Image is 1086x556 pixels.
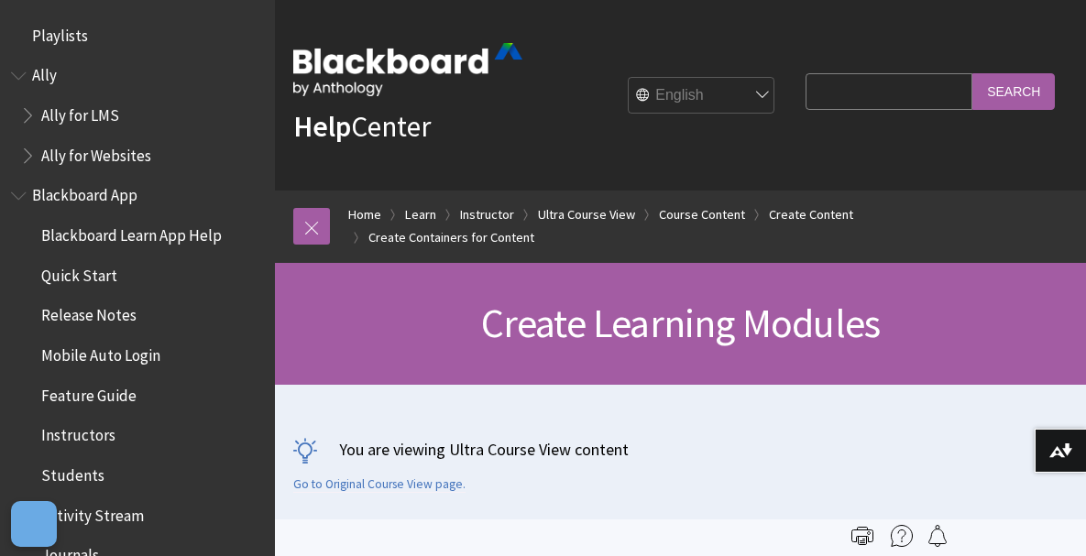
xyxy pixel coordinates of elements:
[32,180,137,205] span: Blackboard App
[972,73,1055,109] input: Search
[32,60,57,85] span: Ally
[293,108,431,145] a: HelpCenter
[368,226,534,249] a: Create Containers for Content
[769,203,853,226] a: Create Content
[41,100,119,125] span: Ally for LMS
[41,220,222,245] span: Blackboard Learn App Help
[293,438,1068,461] p: You are viewing Ultra Course View content
[11,20,264,51] nav: Book outline for Playlists
[11,501,57,547] button: Abrir preferencias
[891,525,913,547] img: More help
[405,203,436,226] a: Learn
[460,203,514,226] a: Instructor
[41,460,104,485] span: Students
[32,20,88,45] span: Playlists
[481,298,881,348] span: Create Learning Modules
[41,500,144,525] span: Activity Stream
[41,340,160,365] span: Mobile Auto Login
[11,60,264,171] nav: Book outline for Anthology Ally Help
[293,476,466,493] a: Go to Original Course View page.
[41,140,151,165] span: Ally for Websites
[293,43,522,96] img: Blackboard by Anthology
[41,420,115,445] span: Instructors
[41,300,137,325] span: Release Notes
[851,525,873,547] img: Print
[629,78,775,114] select: Site Language Selector
[538,203,635,226] a: Ultra Course View
[41,380,137,405] span: Feature Guide
[348,203,381,226] a: Home
[293,108,351,145] strong: Help
[659,203,745,226] a: Course Content
[41,260,117,285] span: Quick Start
[927,525,949,547] img: Follow this page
